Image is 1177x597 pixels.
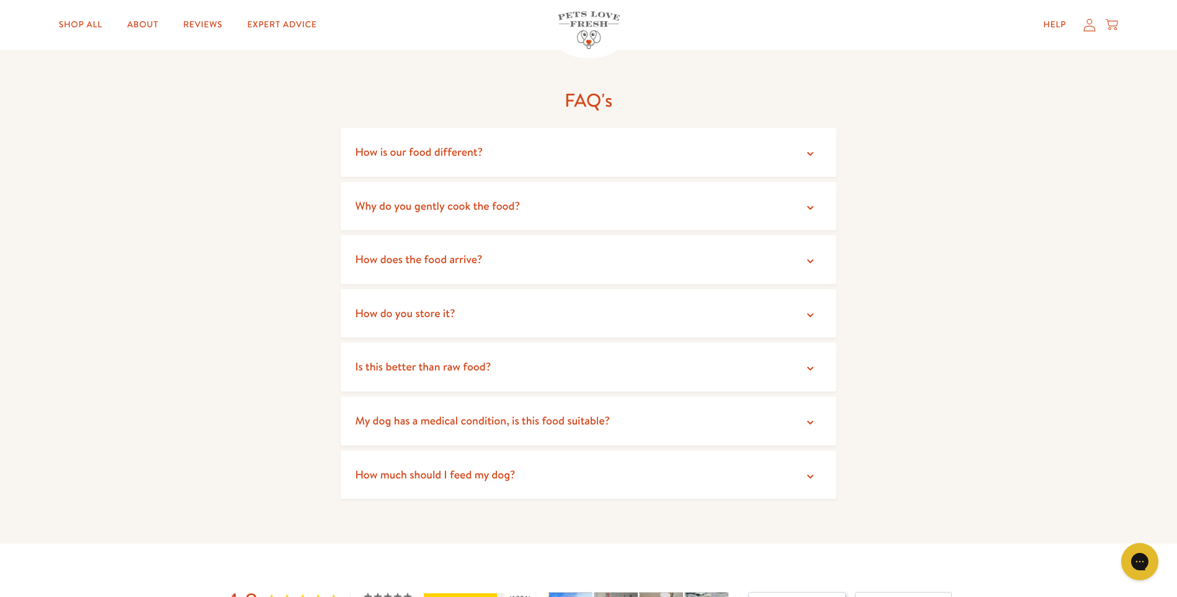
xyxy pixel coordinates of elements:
summary: Why do you gently cook the food? [341,182,837,231]
a: Help [1033,12,1076,37]
summary: Is this better than raw food? [341,343,837,392]
a: Expert Advice [238,12,327,37]
summary: How do you store it? [341,289,837,338]
span: How much should I feed my dog? [356,467,516,482]
summary: How does the food arrive? [341,235,837,284]
summary: How much should I feed my dog? [341,451,837,500]
span: Why do you gently cook the food? [356,198,521,213]
iframe: Gorgias live chat messenger [1115,539,1165,585]
a: Reviews [173,12,232,37]
summary: My dog has a medical condition, is this food suitable? [341,397,837,446]
span: How is our food different? [356,144,483,159]
span: How do you store it? [356,305,455,321]
a: About [117,12,168,37]
span: How does the food arrive? [356,251,483,267]
span: My dog has a medical condition, is this food suitable? [356,413,610,428]
span: Is this better than raw food? [356,359,491,374]
summary: How is our food different? [341,128,837,177]
img: Pets Love Fresh [558,11,620,49]
h2: FAQ's [390,88,787,112]
a: Shop All [49,12,112,37]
